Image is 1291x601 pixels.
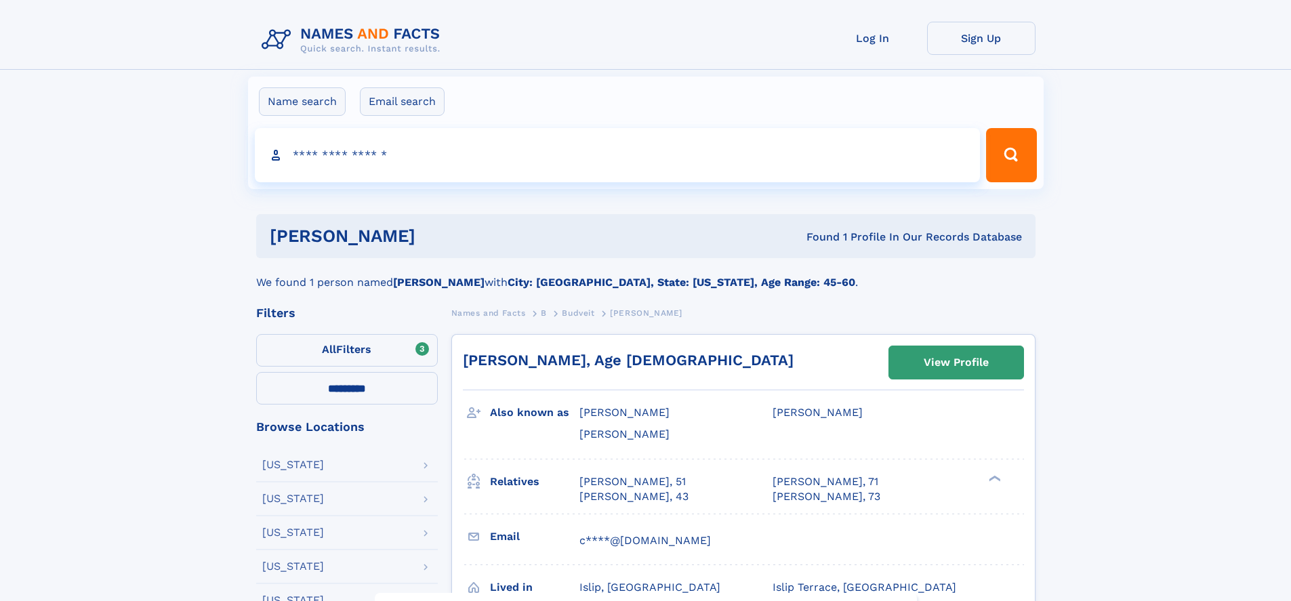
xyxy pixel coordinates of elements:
span: [PERSON_NAME] [579,406,670,419]
a: [PERSON_NAME], Age [DEMOGRAPHIC_DATA] [463,352,794,369]
a: Log In [819,22,927,55]
a: Budveit [562,304,594,321]
a: [PERSON_NAME], 71 [773,474,878,489]
span: Islip Terrace, [GEOGRAPHIC_DATA] [773,581,956,594]
h3: Email [490,525,579,548]
span: [PERSON_NAME] [773,406,863,419]
a: [PERSON_NAME], 73 [773,489,880,504]
a: B [541,304,547,321]
h3: Relatives [490,470,579,493]
span: B [541,308,547,318]
span: [PERSON_NAME] [579,428,670,440]
img: Logo Names and Facts [256,22,451,58]
span: Islip, [GEOGRAPHIC_DATA] [579,581,720,594]
span: All [322,343,336,356]
button: Search Button [986,128,1036,182]
a: Names and Facts [451,304,526,321]
div: ❯ [985,474,1002,482]
span: [PERSON_NAME] [610,308,682,318]
a: Sign Up [927,22,1036,55]
div: Browse Locations [256,421,438,433]
div: [US_STATE] [262,527,324,538]
b: City: [GEOGRAPHIC_DATA], State: [US_STATE], Age Range: 45-60 [508,276,855,289]
a: View Profile [889,346,1023,379]
div: View Profile [924,347,989,378]
h3: Also known as [490,401,579,424]
h3: Lived in [490,576,579,599]
label: Filters [256,334,438,367]
a: [PERSON_NAME], 43 [579,489,689,504]
div: Filters [256,307,438,319]
input: search input [255,128,981,182]
div: We found 1 person named with . [256,258,1036,291]
div: [US_STATE] [262,459,324,470]
label: Email search [360,87,445,116]
span: Budveit [562,308,594,318]
div: Found 1 Profile In Our Records Database [611,230,1022,245]
a: [PERSON_NAME], 51 [579,474,686,489]
div: [US_STATE] [262,493,324,504]
b: [PERSON_NAME] [393,276,485,289]
h1: [PERSON_NAME] [270,228,611,245]
label: Name search [259,87,346,116]
div: [US_STATE] [262,561,324,572]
